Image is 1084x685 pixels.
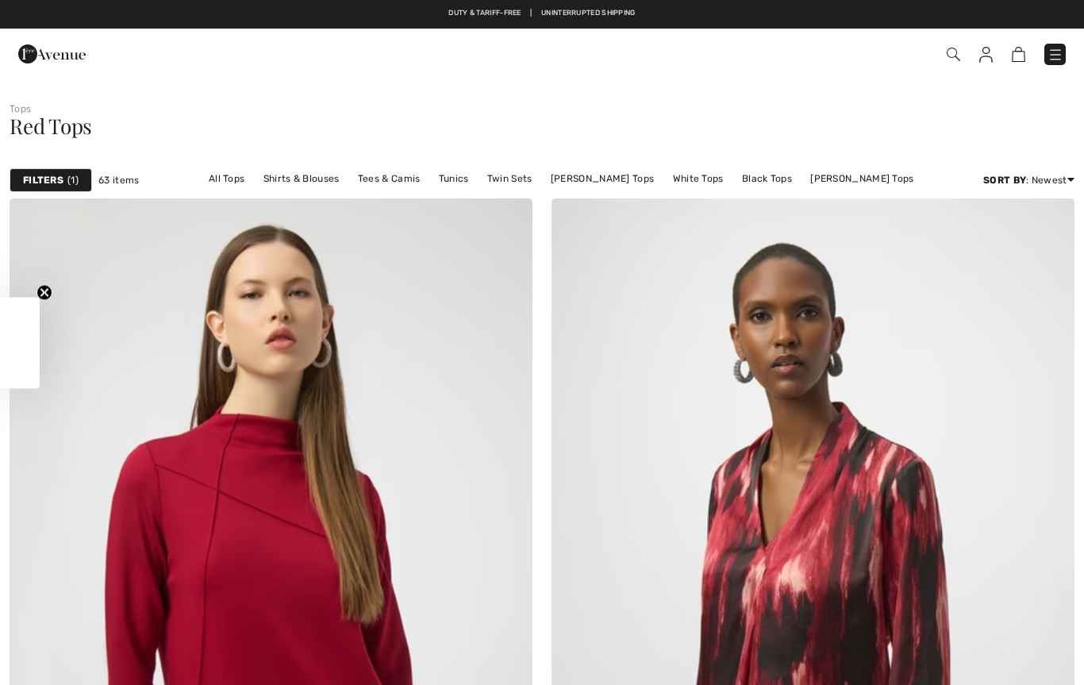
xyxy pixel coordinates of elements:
img: Menu [1047,47,1063,63]
a: Shirts & Blouses [256,168,348,189]
img: Search [947,48,960,61]
a: Tunics [431,168,477,189]
a: Twin Sets [479,168,540,189]
span: 1 [67,173,79,187]
a: [PERSON_NAME] Tops [802,168,921,189]
img: Shopping Bag [1012,47,1025,62]
span: Red Tops [10,112,92,140]
a: All Tops [201,168,252,189]
a: 1ère Avenue [18,45,86,60]
button: Close teaser [37,284,52,300]
a: Black Tops [734,168,800,189]
img: 1ère Avenue [18,38,86,70]
a: Tops [10,103,31,114]
div: : Newest [983,173,1074,187]
a: White Tops [665,168,732,189]
img: My Info [979,47,993,63]
a: Tees & Camis [350,168,429,189]
a: [PERSON_NAME] Tops [543,168,662,189]
strong: Filters [23,173,63,187]
span: 63 items [98,173,139,187]
strong: Sort By [983,175,1026,186]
